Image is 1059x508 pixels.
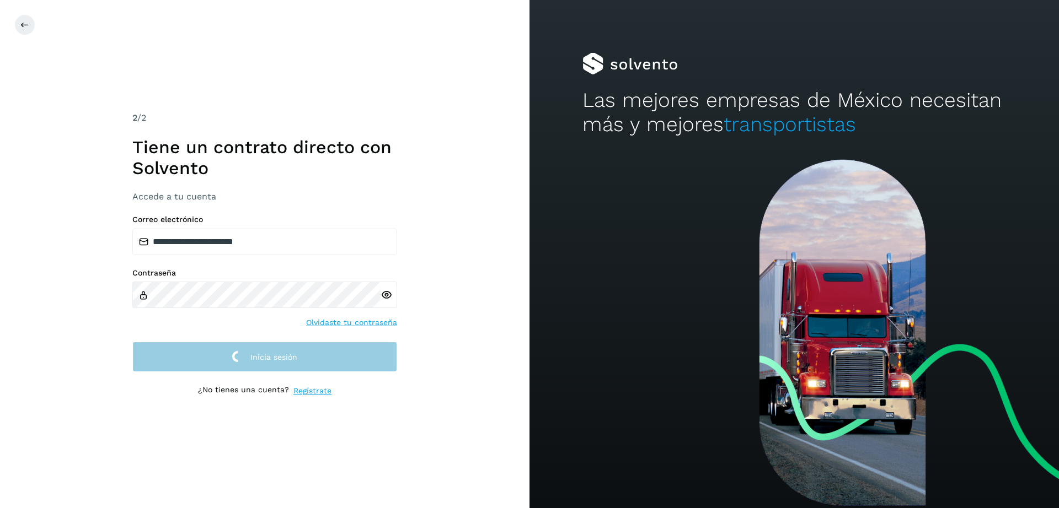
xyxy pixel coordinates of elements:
h1: Tiene un contrato directo con Solvento [132,137,397,179]
h2: Las mejores empresas de México necesitan más y mejores [582,88,1006,137]
label: Contraseña [132,268,397,278]
div: /2 [132,111,397,125]
a: Regístrate [293,385,331,397]
h3: Accede a tu cuenta [132,191,397,202]
p: ¿No tienes una cuenta? [198,385,289,397]
label: Correo electrónico [132,215,397,224]
span: 2 [132,112,137,123]
a: Olvidaste tu contraseña [306,317,397,328]
span: transportistas [724,112,856,136]
span: Inicia sesión [250,353,297,361]
button: Inicia sesión [132,342,397,372]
